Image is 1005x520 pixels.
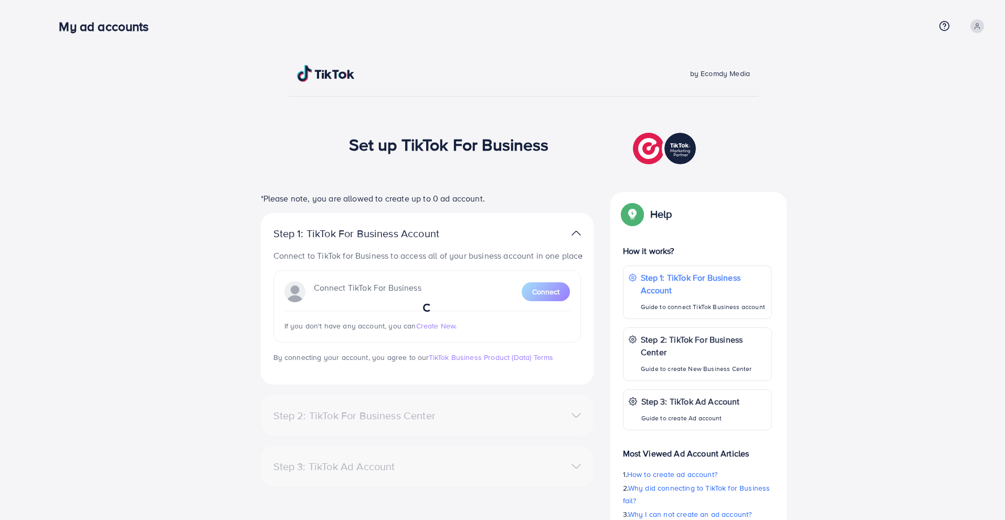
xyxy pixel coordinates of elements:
[623,205,642,224] img: Popup guide
[641,363,766,375] p: Guide to create New Business Center
[641,301,766,313] p: Guide to connect TikTok Business account
[641,412,740,425] p: Guide to create Ad account
[623,245,772,257] p: How it works?
[628,509,752,519] span: Why I can not create an ad account?
[59,19,157,34] h3: My ad accounts
[297,65,355,82] img: TikTok
[623,482,772,507] p: 2.
[627,469,717,480] span: How to create ad account?
[641,333,766,358] p: Step 2: TikTok For Business Center
[261,192,594,205] p: *Please note, you are allowed to create up to 0 ad account.
[349,134,549,154] h1: Set up TikTok For Business
[572,226,581,241] img: TikTok partner
[641,395,740,408] p: Step 3: TikTok Ad Account
[641,271,766,296] p: Step 1: TikTok For Business Account
[623,483,770,506] span: Why did connecting to TikTok for Business fail?
[690,68,750,79] span: by Ecomdy Media
[623,439,772,460] p: Most Viewed Ad Account Articles
[633,130,699,167] img: TikTok partner
[623,468,772,481] p: 1.
[650,208,672,220] p: Help
[273,227,473,240] p: Step 1: TikTok For Business Account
